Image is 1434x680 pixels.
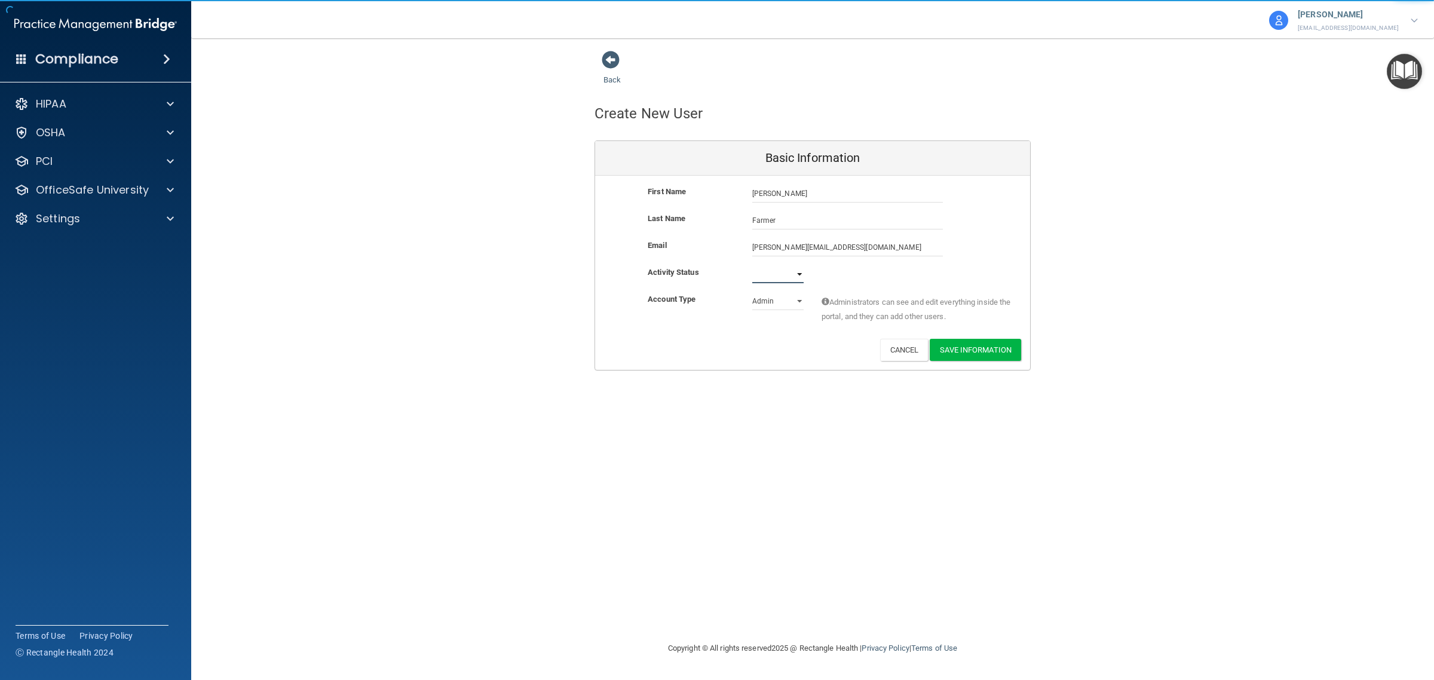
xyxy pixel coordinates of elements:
div: Basic Information [595,141,1030,176]
h4: Create New User [595,106,703,121]
button: Cancel [880,339,929,361]
img: avatar.17b06cb7.svg [1269,11,1288,30]
b: Account Type [648,295,695,304]
a: HIPAA [14,97,174,111]
img: arrow-down.227dba2b.svg [1411,19,1418,23]
span: Ⓒ Rectangle Health 2024 [16,647,114,658]
b: Email [648,241,667,250]
p: Settings [36,212,80,226]
a: OSHA [14,125,174,140]
img: PMB logo [14,13,177,36]
b: First Name [648,187,686,196]
p: [PERSON_NAME] [1298,7,1399,23]
button: Save Information [930,339,1021,361]
b: Last Name [648,214,685,223]
p: [EMAIL_ADDRESS][DOMAIN_NAME] [1298,23,1399,33]
a: Terms of Use [911,644,957,653]
a: OfficeSafe University [14,183,174,197]
p: PCI [36,154,53,169]
p: OfficeSafe University [36,183,149,197]
div: Copyright © All rights reserved 2025 @ Rectangle Health | | [595,629,1031,667]
button: Open Resource Center [1387,54,1422,89]
a: Privacy Policy [79,630,133,642]
a: Settings [14,212,174,226]
p: HIPAA [36,97,66,111]
span: Administrators can see and edit everything inside the portal, and they can add other users. [822,295,1012,324]
b: Activity Status [648,268,699,277]
a: Privacy Policy [862,644,909,653]
a: PCI [14,154,174,169]
h4: Compliance [35,51,118,68]
a: Back [603,61,621,84]
a: Terms of Use [16,630,65,642]
p: OSHA [36,125,66,140]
